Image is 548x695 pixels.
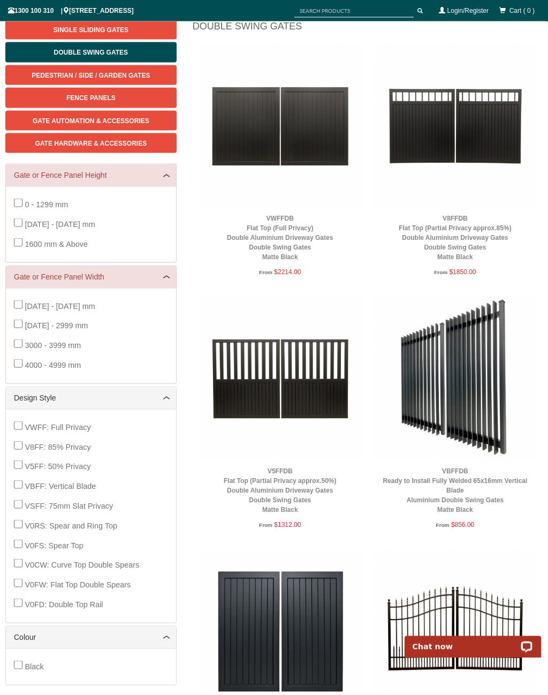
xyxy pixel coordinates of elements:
span: Double Swing Gates [54,49,128,56]
a: VWFFDBFlat Top (Full Privacy)Double Aluminium Driveway GatesDouble Swing GatesMatte Black [227,215,333,261]
img: V5FFDB - Flat Top (Partial Privacy approx.50%) - Double Aluminium Driveway Gates - Double Swing G... [198,297,362,461]
span: V0FW: Flat Top Double Spears [25,580,131,589]
img: VBFFDB - Ready to Install Fully Welded 65x16mm Vertical Blade - Aluminium Double Swing Gates - Ma... [373,297,537,461]
a: Pedestrian / Side / Garden Gates [5,65,177,85]
iframe: LiveChat chat widget [398,624,548,658]
span: Gate Automation & Accessories [33,117,149,125]
span: VSFF: 75mm Slat Privacy [25,502,113,510]
span: $2214.00 [274,268,301,276]
span: VBFF: Vertical Blade [25,482,96,490]
a: Gate Hardware & Accessories [5,133,177,153]
span: V8FF: 85% Privacy [25,443,90,451]
span: From [436,522,450,528]
span: [DATE] - [DATE] mm [25,302,95,311]
span: Fence Panels [66,94,116,102]
a: V8FFDBFlat Top (Partial Privacy approx.85%)Double Aluminium Driveway GatesDouble Swing GatesMatte... [399,215,512,261]
span: 0 - 1299 mm [25,200,68,209]
span: 4000 - 4999 mm [25,361,81,369]
span: Gate Hardware & Accessories [35,140,147,147]
span: [DATE] - 2999 mm [25,321,88,330]
a: Colour [14,632,168,643]
a: Gate or Fence Panel Height [14,170,168,181]
a: Single Sliding Gates [5,20,177,40]
span: $1850.00 [449,268,476,276]
span: [DATE] - [DATE] mm [25,220,95,229]
input: SEARCH PRODUCTS [294,4,414,18]
span: From [434,269,447,275]
a: Design Style [14,392,168,404]
a: Gate Automation & Accessories [5,111,177,131]
a: Double Swing Gates [5,42,177,62]
a: Fence Panels [5,88,177,108]
span: 1600 mm & Above [25,240,88,248]
span: From [259,269,272,275]
h1: Double Swing Gates [193,20,543,39]
span: Pedestrian / Side / Garden Gates [32,72,150,79]
span: V0CW: Curve Top Double Spears [25,561,139,569]
img: V8FFDB - Flat Top (Partial Privacy approx.85%) - Double Aluminium Driveway Gates - Double Swing G... [373,44,537,208]
img: VWFFDB - Flat Top (Full Privacy) - Double Aluminium Driveway Gates - Double Swing Gates - Matte B... [198,44,362,208]
a: Gate or Fence Panel Width [14,271,168,283]
span: From [259,522,272,528]
span: V0RS: Spear and Ring Top [25,522,117,530]
span: Black [25,662,43,671]
span: VWFF: Full Privacy [25,423,90,432]
a: V5FFDBFlat Top (Partial Privacy approx.50%)Double Aluminium Driveway GatesDouble Swing GatesMatte... [224,467,337,513]
span: 1300 100 310 | [STREET_ADDRESS] [8,7,134,14]
a: Login/Register [447,7,489,14]
span: Single Sliding Gates [54,26,128,34]
span: Cart ( 0 ) [509,7,535,14]
a: VBFFDBReady to Install Fully Welded 65x16mm Vertical BladeAluminium Double Swing GatesMatte Black [383,467,527,513]
span: V5FF: 50% Privacy [25,462,90,471]
span: $1312.00 [274,521,301,528]
span: $856.00 [451,521,474,528]
span: V0FS: Spear Top [25,541,83,550]
span: 3000 - 3999 mm [25,341,81,350]
span: V0FD: Double Top Rail [25,600,103,609]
